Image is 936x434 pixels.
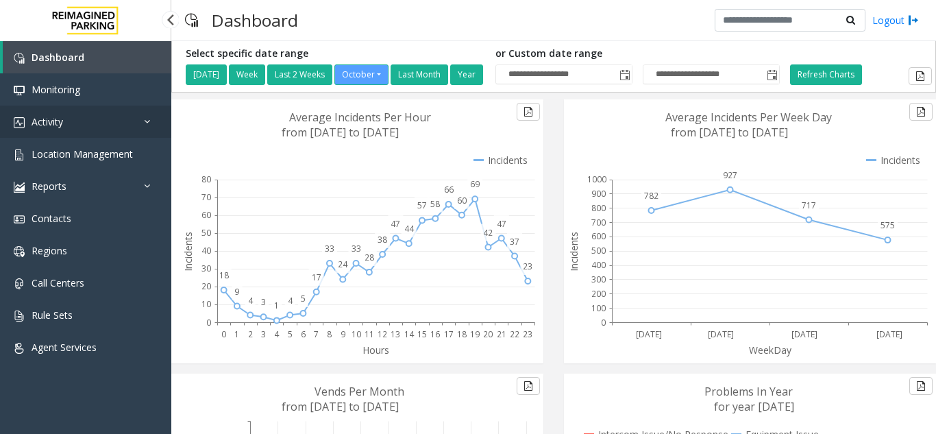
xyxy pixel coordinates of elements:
button: [DATE] [186,64,227,85]
span: Call Centers [32,276,84,289]
text: 50 [201,227,211,239]
text: 13 [391,328,400,340]
img: 'icon' [14,53,25,64]
a: Logout [872,13,919,27]
text: 66 [444,184,454,195]
text: 80 [201,173,211,185]
text: 23 [523,328,532,340]
text: 60 [201,209,211,221]
h5: Select specific date range [186,48,485,60]
text: 22 [510,328,519,340]
img: 'icon' [14,214,25,225]
text: Average Incidents Per Week Day [665,110,832,125]
text: 400 [591,259,606,271]
button: Export to pdf [517,103,540,121]
span: Agent Services [32,341,97,354]
text: from [DATE] to [DATE] [282,399,399,414]
span: Monitoring [32,83,80,96]
text: 23 [523,261,532,272]
text: Average Incidents Per Hour [289,110,431,125]
text: 60 [457,195,467,206]
span: Toggle popup [617,65,632,84]
text: 33 [352,243,361,254]
text: 57 [417,200,427,211]
text: 16 [430,328,440,340]
img: 'icon' [14,278,25,289]
text: [DATE] [636,328,662,340]
text: 927 [723,169,737,181]
h5: or Custom date range [495,48,780,60]
text: [DATE] [876,328,902,340]
text: 20 [483,328,493,340]
text: 600 [591,230,606,242]
text: 6 [301,328,306,340]
text: 12 [378,328,387,340]
text: 40 [201,245,211,256]
text: 10 [201,298,211,310]
text: 19 [470,328,480,340]
img: 'icon' [14,149,25,160]
text: 24 [338,258,348,270]
text: 3 [261,328,266,340]
button: Export to pdf [909,103,933,121]
text: 44 [404,223,415,234]
span: Rule Sets [32,309,73,322]
text: 800 [591,202,606,214]
text: 100 [591,302,606,314]
text: 18 [219,269,229,281]
text: 9 [341,328,345,340]
button: Year [450,64,483,85]
text: from [DATE] to [DATE] [282,125,399,140]
text: 0 [206,317,211,328]
text: [DATE] [708,328,734,340]
a: Dashboard [3,41,171,73]
text: 4 [288,295,293,306]
text: Vends Per Month [315,384,404,399]
text: 47 [497,218,506,230]
text: 10 [352,328,361,340]
text: 14 [404,328,415,340]
text: 1 [274,300,279,311]
img: 'icon' [14,182,25,193]
img: logout [908,13,919,27]
span: Contacts [32,212,71,225]
text: 4 [274,328,280,340]
text: 42 [483,227,493,239]
text: from [DATE] to [DATE] [671,125,788,140]
text: 17 [444,328,454,340]
text: 38 [378,234,387,245]
text: Hours [362,343,389,357]
text: for year [DATE] [714,399,794,414]
text: 3 [261,296,266,308]
text: Incidents [567,232,580,272]
text: 900 [591,188,606,200]
text: 30 [201,263,211,274]
text: WeekDay [749,343,792,357]
text: 15 [417,328,427,340]
text: 28 [365,252,374,263]
text: 2 [248,328,253,340]
button: Export to pdf [909,377,933,395]
text: 69 [470,178,480,190]
text: 1 [234,328,239,340]
span: Reports [32,180,66,193]
text: 18 [457,328,467,340]
text: 37 [510,236,519,248]
text: 5 [301,293,306,304]
text: 4 [248,295,254,306]
img: 'icon' [14,117,25,128]
text: 20 [201,280,211,292]
text: 47 [391,218,400,230]
text: 0 [221,328,226,340]
text: 200 [591,288,606,300]
img: pageIcon [185,3,198,37]
span: Toggle popup [764,65,779,84]
span: Location Management [32,147,133,160]
text: 0 [601,317,606,328]
span: Dashboard [32,51,84,64]
text: 700 [591,217,606,228]
text: 17 [312,272,321,283]
text: 717 [802,200,816,211]
text: 9 [234,286,239,298]
img: 'icon' [14,311,25,322]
